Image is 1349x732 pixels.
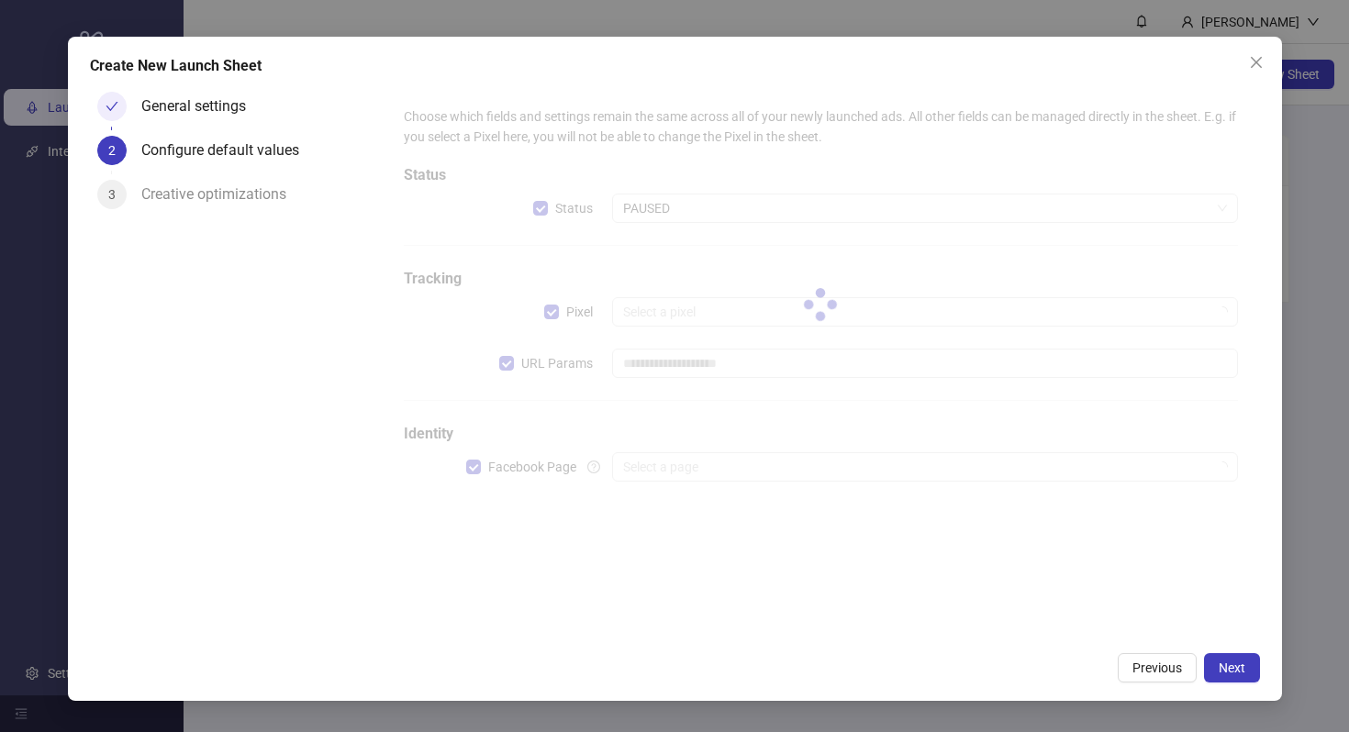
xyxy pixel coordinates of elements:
button: Previous [1118,653,1197,682]
div: General settings [141,92,261,121]
span: Next [1219,660,1245,675]
span: 2 [108,143,116,158]
div: Configure default values [141,136,314,165]
span: check [106,100,118,113]
div: Creative optimizations [141,180,301,209]
span: close [1249,55,1264,70]
button: Next [1204,653,1260,682]
button: Close [1242,48,1271,77]
span: 3 [108,187,116,202]
div: Create New Launch Sheet [90,55,1260,77]
span: Previous [1132,660,1182,675]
